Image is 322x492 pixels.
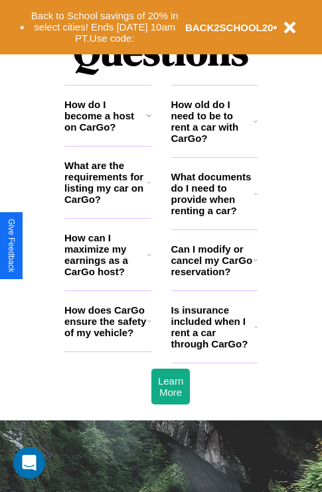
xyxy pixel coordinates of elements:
h3: How does CarGo ensure the safety of my vehicle? [64,304,147,338]
div: Give Feedback [7,219,16,273]
button: Learn More [151,369,190,404]
h3: What documents do I need to provide when renting a car? [171,171,255,216]
h3: How do I become a host on CarGo? [64,99,146,133]
h3: How old do I need to be to rent a car with CarGo? [171,99,254,144]
div: Open Intercom Messenger [13,447,45,479]
h3: What are the requirements for listing my car on CarGo? [64,160,147,205]
h3: Is insurance included when I rent a car through CarGo? [171,304,254,349]
b: BACK2SCHOOL20 [185,22,274,33]
button: Back to School savings of 20% in select cities! Ends [DATE] 10am PT.Use code: [25,7,185,48]
h3: How can I maximize my earnings as a CarGo host? [64,232,147,277]
h3: Can I modify or cancel my CarGo reservation? [171,243,254,277]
